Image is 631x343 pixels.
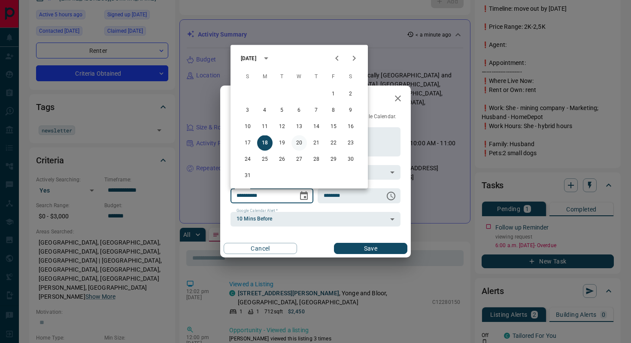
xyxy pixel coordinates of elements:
button: 19 [274,135,290,151]
span: Friday [326,68,341,86]
span: Sunday [240,68,255,86]
button: Choose date, selected date is Aug 18, 2025 [295,187,312,205]
button: Previous month [328,50,346,67]
button: 28 [309,152,324,167]
button: 17 [240,135,255,151]
button: 3 [240,103,255,118]
span: Saturday [343,68,358,86]
button: calendar view is open, switch to year view [259,51,273,66]
button: 7 [309,103,324,118]
button: 30 [343,152,358,167]
label: Google Calendar Alert [237,208,278,214]
button: 2 [343,86,358,102]
button: Choose time, selected time is 6:00 AM [382,187,400,205]
button: 6 [291,103,307,118]
span: Monday [257,68,273,86]
button: 16 [343,119,358,135]
button: 4 [257,103,273,118]
button: 27 [291,152,307,167]
button: 9 [343,103,358,118]
button: 23 [343,135,358,151]
button: 18 [257,135,273,151]
button: 21 [309,135,324,151]
span: Thursday [309,68,324,86]
button: 13 [291,119,307,135]
button: 15 [326,119,341,135]
button: 20 [291,135,307,151]
button: Next month [346,50,363,67]
button: 25 [257,152,273,167]
button: Save [334,243,407,254]
button: 12 [274,119,290,135]
span: Wednesday [291,68,307,86]
button: 14 [309,119,324,135]
button: 26 [274,152,290,167]
button: 5 [274,103,290,118]
button: Cancel [224,243,297,254]
button: 10 [240,119,255,135]
span: Tuesday [274,68,290,86]
button: 11 [257,119,273,135]
div: 10 Mins Before [231,212,400,227]
button: 8 [326,103,341,118]
button: 1 [326,86,341,102]
button: 29 [326,152,341,167]
h2: Edit Task [220,86,276,113]
div: [DATE] [241,55,256,62]
button: 22 [326,135,341,151]
button: 24 [240,152,255,167]
button: 31 [240,168,255,184]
